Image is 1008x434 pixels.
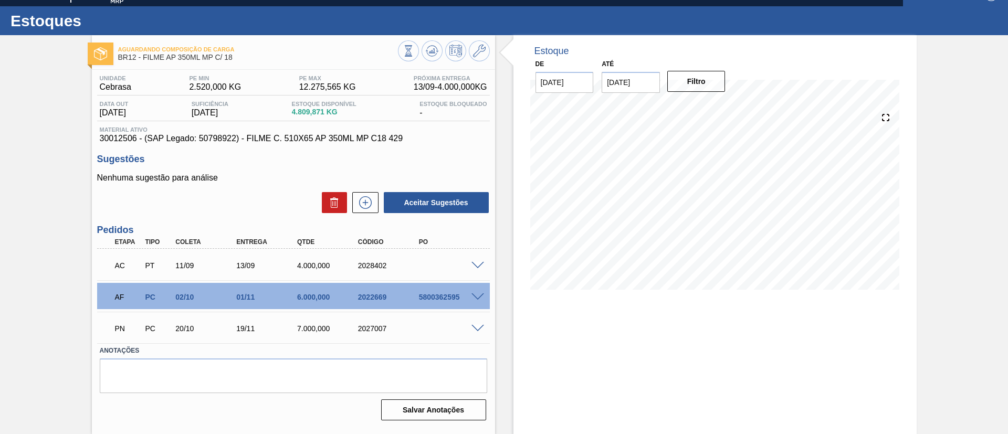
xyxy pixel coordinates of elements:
div: Aceitar Sugestões [379,191,490,214]
div: 4.000,000 [295,261,363,270]
h3: Pedidos [97,225,490,236]
p: AF [115,293,141,301]
div: Aguardando Faturamento [112,285,144,309]
div: Tipo [142,238,174,246]
button: Salvar Anotações [381,399,486,420]
button: Atualizar Gráfico [422,40,443,61]
span: PE MIN [189,75,241,81]
div: Código [355,238,424,246]
div: Estoque [534,46,569,57]
div: Coleta [173,238,241,246]
img: Ícone [94,47,107,60]
div: 2028402 [355,261,424,270]
div: Pedido de Transferência [142,261,174,270]
span: Material ativo [100,126,487,133]
h1: Estoques [10,15,197,27]
div: Pedido em Negociação [112,317,144,340]
div: Pedido de Compra [142,293,174,301]
div: Etapa [112,238,144,246]
div: 2022669 [355,293,424,301]
div: 02/10/2025 [173,293,241,301]
span: Data out [100,101,129,107]
button: Programar Estoque [445,40,466,61]
div: - [417,101,489,118]
div: Pedido de Compra [142,324,174,333]
button: Filtro [667,71,726,92]
div: 13/09/2025 [234,261,302,270]
div: 5800362595 [416,293,485,301]
span: 2.520,000 KG [189,82,241,92]
div: Aguardando Composição de Carga [112,254,144,277]
span: 13/09 - 4.000,000 KG [414,82,487,92]
div: PO [416,238,485,246]
div: 7.000,000 [295,324,363,333]
div: Qtde [295,238,363,246]
div: 6.000,000 [295,293,363,301]
input: dd/mm/yyyy [602,72,660,93]
span: Estoque Disponível [292,101,356,107]
span: Aguardando Composição de Carga [118,46,398,52]
h3: Sugestões [97,154,490,165]
p: PN [115,324,141,333]
div: 11/09/2025 [173,261,241,270]
span: Unidade [100,75,131,81]
div: 2027007 [355,324,424,333]
span: Suficiência [192,101,228,107]
p: AC [115,261,141,270]
label: Até [602,60,614,68]
div: 19/11/2025 [234,324,302,333]
span: [DATE] [192,108,228,118]
button: Ir ao Master Data / Geral [469,40,490,61]
span: Próxima Entrega [414,75,487,81]
span: 12.275,565 KG [299,82,356,92]
button: Visão Geral dos Estoques [398,40,419,61]
input: dd/mm/yyyy [535,72,594,93]
span: BR12 - FILME AP 350ML MP C/ 18 [118,54,398,61]
span: Estoque Bloqueado [419,101,487,107]
span: 30012506 - (SAP Legado: 50798922) - FILME C. 510X65 AP 350ML MP C18 429 [100,134,487,143]
div: Entrega [234,238,302,246]
span: Cebrasa [100,82,131,92]
label: Anotações [100,343,487,358]
div: Nova sugestão [347,192,379,213]
span: [DATE] [100,108,129,118]
button: Aceitar Sugestões [384,192,489,213]
p: Nenhuma sugestão para análise [97,173,490,183]
div: 01/11/2025 [234,293,302,301]
div: 20/10/2025 [173,324,241,333]
span: 4.809,871 KG [292,108,356,116]
div: Excluir Sugestões [317,192,347,213]
span: PE MAX [299,75,356,81]
label: De [535,60,544,68]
